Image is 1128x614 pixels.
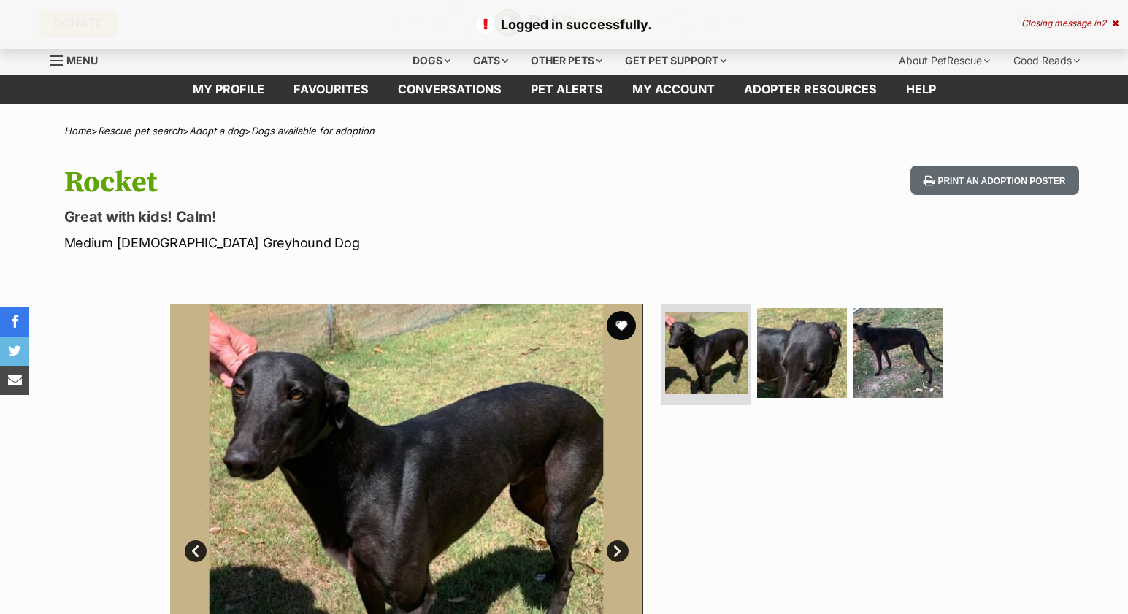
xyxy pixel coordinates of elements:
span: 2 [1101,18,1106,28]
p: Medium [DEMOGRAPHIC_DATA] Greyhound Dog [64,233,682,253]
div: Good Reads [1003,46,1090,75]
div: Get pet support [615,46,737,75]
img: Photo of Rocket [853,308,943,398]
a: Pet alerts [516,75,618,104]
img: Photo of Rocket [665,312,748,394]
div: Closing message in [1021,18,1119,28]
a: Adopt a dog [189,125,245,137]
a: conversations [383,75,516,104]
div: > > > [28,126,1101,137]
p: Great with kids! Calm! [64,207,682,227]
a: Favourites [279,75,383,104]
button: favourite [607,311,636,340]
a: Adopter resources [729,75,891,104]
a: My account [618,75,729,104]
div: Cats [463,46,518,75]
a: Prev [185,540,207,562]
a: Help [891,75,951,104]
button: Print an adoption poster [910,166,1078,196]
span: Menu [66,54,98,66]
a: Dogs available for adoption [251,125,375,137]
div: About PetRescue [889,46,1000,75]
a: Next [607,540,629,562]
img: Photo of Rocket [757,308,847,398]
h1: Rocket [64,166,682,199]
div: Dogs [402,46,461,75]
a: Home [64,125,91,137]
p: Logged in successfully. [15,15,1113,34]
a: Rescue pet search [98,125,183,137]
a: Menu [50,46,108,72]
a: My profile [178,75,279,104]
div: Other pets [521,46,613,75]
